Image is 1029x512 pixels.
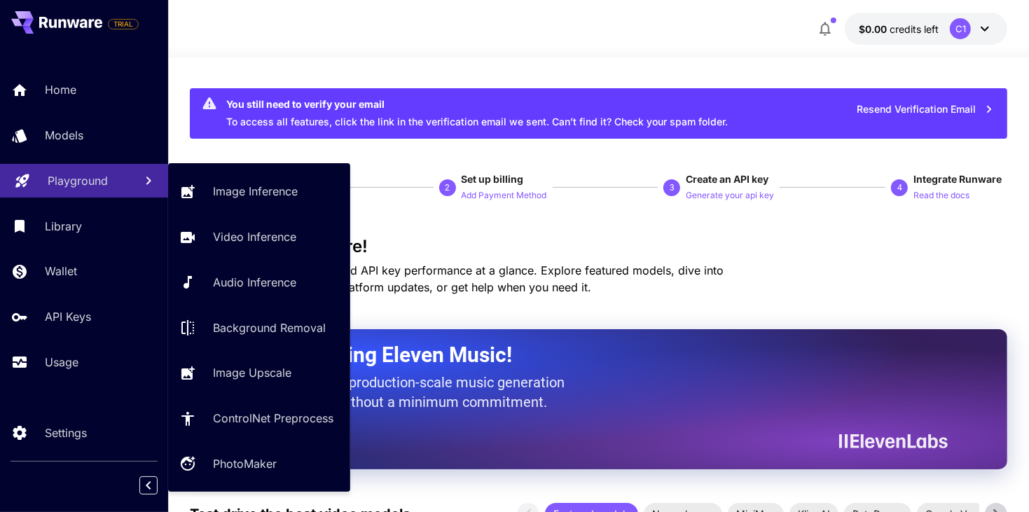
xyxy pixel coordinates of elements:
[226,92,728,134] div: To access all features, click the link in the verification email we sent. Can’t find it? Check yo...
[150,473,168,498] div: Collapse sidebar
[190,263,724,294] span: Check out your usage stats and API key performance at a glance. Explore featured models, dive int...
[45,81,76,98] p: Home
[213,455,277,472] p: PhotoMaker
[168,310,350,345] a: Background Removal
[213,274,296,291] p: Audio Inference
[890,23,939,35] span: credits left
[190,237,1008,256] h3: Welcome to Runware!
[213,364,291,381] p: Image Upscale
[859,23,890,35] span: $0.00
[225,342,938,368] h2: Now Supporting Eleven Music!
[108,15,139,32] span: Add your payment card to enable full platform functionality.
[168,265,350,300] a: Audio Inference
[168,356,350,390] a: Image Upscale
[168,401,350,436] a: ControlNet Preprocess
[45,354,78,371] p: Usage
[213,319,326,336] p: Background Removal
[45,263,77,279] p: Wallet
[139,476,158,494] button: Collapse sidebar
[168,447,350,481] a: PhotoMaker
[897,181,902,194] p: 4
[445,181,450,194] p: 2
[462,173,524,185] span: Set up billing
[845,13,1007,45] button: $0.00
[213,410,333,427] p: ControlNet Preprocess
[859,22,939,36] div: $0.00
[849,95,1002,124] button: Resend Verification Email
[213,183,298,200] p: Image Inference
[168,174,350,209] a: Image Inference
[226,97,728,111] div: You still need to verify your email
[462,189,547,202] p: Add Payment Method
[686,189,774,202] p: Generate your api key
[45,127,83,144] p: Models
[225,373,575,412] p: The only way to get production-scale music generation from Eleven Labs without a minimum commitment.
[109,19,138,29] span: TRIAL
[950,18,971,39] div: C1
[913,189,969,202] p: Read the docs
[213,228,296,245] p: Video Inference
[45,218,82,235] p: Library
[45,308,91,325] p: API Keys
[913,173,1002,185] span: Integrate Runware
[168,220,350,254] a: Video Inference
[45,424,87,441] p: Settings
[48,172,108,189] p: Playground
[686,173,768,185] span: Create an API key
[670,181,675,194] p: 3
